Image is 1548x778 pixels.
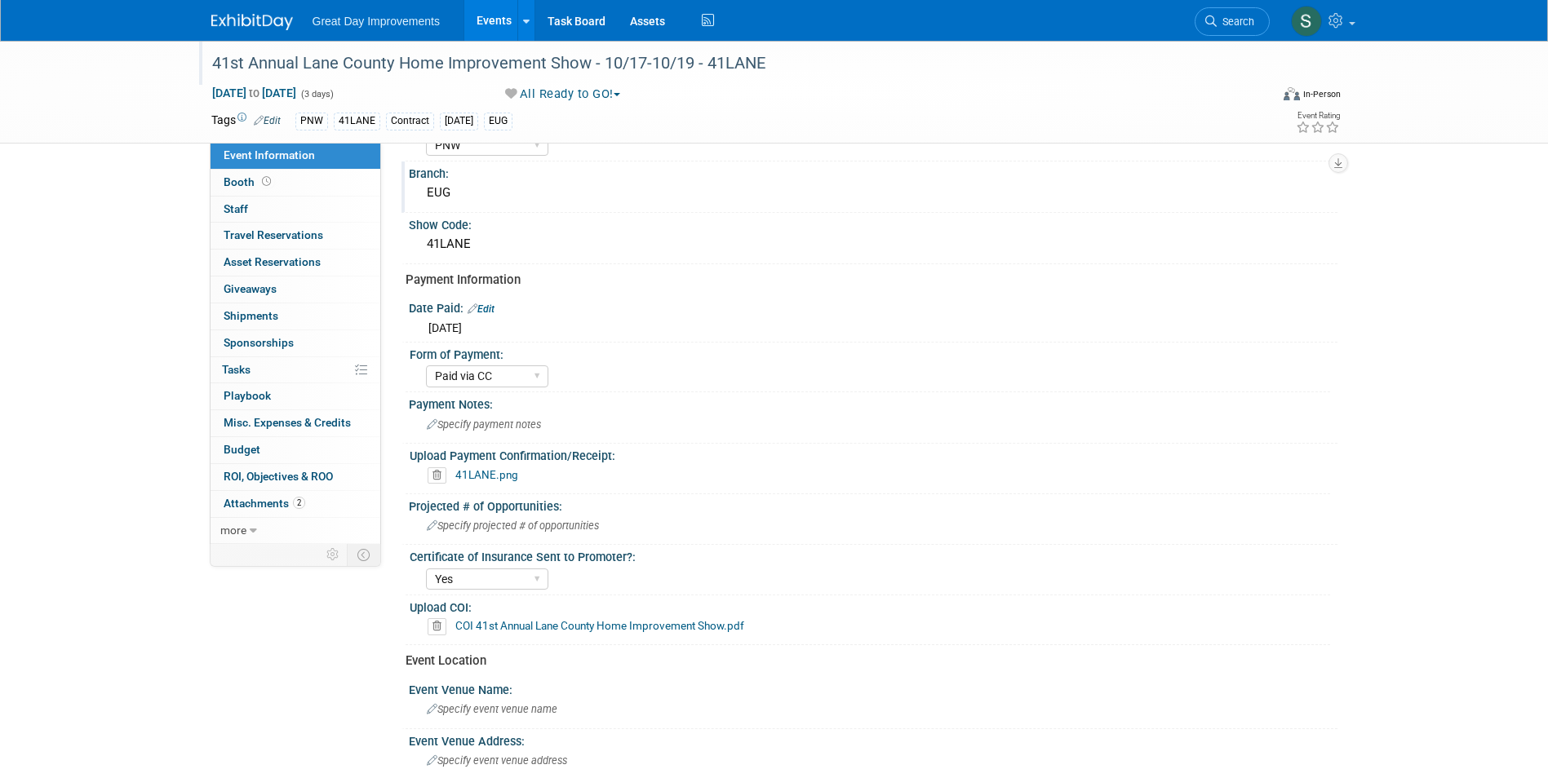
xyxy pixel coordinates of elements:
[410,595,1330,616] div: Upload COI:
[406,652,1325,670] div: Event Location
[224,282,277,295] span: Giveaways
[224,470,333,483] span: ROI, Objectives & ROO
[211,383,380,409] a: Playbook
[455,619,744,632] a: COI 41st Annual Lane County Home Improvement Show.pdf
[211,357,380,383] a: Tasks
[386,113,434,130] div: Contract
[409,213,1337,233] div: Show Code:
[406,272,1325,289] div: Payment Information
[409,678,1337,698] div: Event Venue Name:
[427,418,541,431] span: Specify payment notes
[254,115,281,126] a: Edit
[211,518,380,544] a: more
[347,544,380,565] td: Toggle Event Tabs
[224,228,323,241] span: Travel Reservations
[222,363,251,376] span: Tasks
[211,112,281,130] td: Tags
[224,309,278,322] span: Shipments
[334,113,380,130] div: 41LANE
[211,437,380,463] a: Budget
[224,389,271,402] span: Playbook
[224,175,274,188] span: Booth
[428,621,453,632] a: Delete attachment?
[220,524,246,537] span: more
[410,444,1330,464] div: Upload Payment Confirmation/Receipt:
[224,202,248,215] span: Staff
[409,494,1337,515] div: Projected # of Opportunities:
[319,544,348,565] td: Personalize Event Tab Strip
[410,343,1330,363] div: Form of Payment:
[211,170,380,196] a: Booth
[224,416,351,429] span: Misc. Expenses & Credits
[299,89,334,99] span: (3 days)
[427,703,557,715] span: Specify event venue name
[428,321,462,334] span: [DATE]
[468,303,495,315] a: Edit
[259,175,274,188] span: Booth not reserved yet
[1173,85,1342,109] div: Event Format
[211,14,293,30] img: ExhibitDay
[484,113,512,130] div: EUG
[1291,6,1322,37] img: Sha'Nautica Sales
[409,729,1337,749] div: Event Venue Address:
[1296,112,1340,120] div: Event Rating
[409,392,1337,413] div: Payment Notes:
[1195,7,1270,36] a: Search
[211,86,297,100] span: [DATE] [DATE]
[211,276,380,303] a: Giveaways
[224,443,260,456] span: Budget
[427,519,599,532] span: Specify projected # of opportunities
[295,113,328,130] div: PNW
[211,303,380,329] a: Shipments
[1302,88,1341,100] div: In-Person
[409,161,1337,182] div: Branch:
[211,330,380,356] a: Sponsorships
[224,336,294,349] span: Sponsorships
[428,470,453,481] a: Delete attachment?
[313,15,440,28] span: Great Day Improvements
[211,464,380,490] a: ROI, Objectives & ROO
[211,197,380,223] a: Staff
[421,180,1325,206] div: EUG
[427,754,567,767] span: Specify event venue address
[1217,15,1254,28] span: Search
[440,113,478,130] div: [DATE]
[455,468,518,481] a: 41LANE.png
[410,545,1330,565] div: Certificate of Insurance Sent to Promoter?:
[293,497,305,509] span: 2
[211,410,380,436] a: Misc. Expenses & Credits
[211,223,380,249] a: Travel Reservations
[1284,87,1300,100] img: Format-Inperson.png
[421,232,1325,257] div: 41LANE
[206,49,1245,78] div: 41st Annual Lane County Home Improvement Show - 10/17-10/19 - 41LANE
[409,296,1337,317] div: Date Paid:
[246,86,262,99] span: to
[211,143,380,169] a: Event Information
[224,148,315,161] span: Event Information
[499,86,627,103] button: All Ready to GO!
[211,491,380,517] a: Attachments2
[211,250,380,276] a: Asset Reservations
[224,497,305,510] span: Attachments
[224,255,321,268] span: Asset Reservations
